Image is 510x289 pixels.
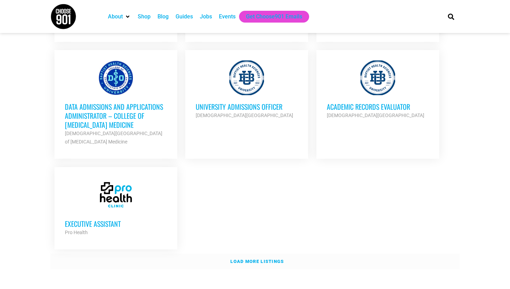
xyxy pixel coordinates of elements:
a: Blog [158,13,169,21]
a: Executive Assistant Pro Health [54,167,177,247]
strong: Load more listings [230,259,284,264]
div: Search [445,11,457,22]
strong: [DEMOGRAPHIC_DATA][GEOGRAPHIC_DATA] [196,113,293,118]
nav: Main nav [104,11,436,23]
a: Jobs [200,13,212,21]
h3: Data Admissions and Applications Administrator – College of [MEDICAL_DATA] Medicine [65,102,167,129]
strong: Pro Health [65,230,88,235]
a: Load more listings [50,254,460,270]
a: Data Admissions and Applications Administrator – College of [MEDICAL_DATA] Medicine [DEMOGRAPHIC_... [54,50,177,156]
strong: [DEMOGRAPHIC_DATA][GEOGRAPHIC_DATA] of [MEDICAL_DATA] Medicine [65,131,162,144]
a: Guides [176,13,193,21]
a: Get Choose901 Emails [246,13,302,21]
div: About [104,11,134,23]
strong: [DEMOGRAPHIC_DATA][GEOGRAPHIC_DATA] [327,113,424,118]
a: Events [219,13,236,21]
a: Shop [138,13,151,21]
a: About [108,13,123,21]
h3: Executive Assistant [65,219,167,228]
h3: University Admissions Officer [196,102,298,111]
a: University Admissions Officer [DEMOGRAPHIC_DATA][GEOGRAPHIC_DATA] [185,50,308,130]
h3: Academic Records Evaluator [327,102,429,111]
a: Academic Records Evaluator [DEMOGRAPHIC_DATA][GEOGRAPHIC_DATA] [316,50,439,130]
